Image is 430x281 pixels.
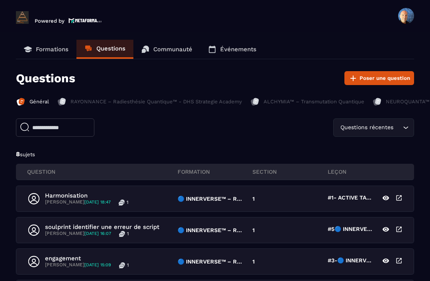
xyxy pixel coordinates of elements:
p: #1- ACTIVE TA PUISSANCE INTÉRIEURE [328,194,373,203]
img: logo-branding [16,11,29,24]
button: Poser une question [344,71,414,85]
div: Search for option [333,118,414,137]
p: RAYONNANCE – Radiesthésie Quantique™ - DHS Strategie Academy [70,98,242,105]
p: leçon [328,168,403,175]
span: sujets [20,151,35,157]
p: Questions [16,71,75,85]
a: Communauté [133,40,200,59]
a: Formations [16,40,76,59]
img: logo [68,17,102,24]
input: Search for option [395,123,401,132]
p: ALCHYMIA™ – Transmutation Quantique [264,98,364,105]
span: [DATE] 16:07 [84,231,111,236]
p: #5🔵 INNERVERSE™–LES 4 PALIERS VERS TA PRISE DE CONSCIENCE RÉUSSIE [328,226,373,234]
p: 1 [252,258,255,265]
img: formation-icon-inac.db86bb20.svg [372,97,382,107]
p: Questions [96,45,125,52]
img: formation-icon-inac.db86bb20.svg [250,97,260,107]
p: [PERSON_NAME] [45,231,111,237]
p: 1 [127,199,129,205]
p: #3-🔵 INNERVERSE™-ACTIVATION PUISSANTE [328,257,373,266]
p: 🔵 INNERVERSE™ – Reprogrammation Quantique & Activation du Soi Réel [178,258,244,265]
p: Général [29,98,49,105]
p: FORMATION [178,168,253,175]
img: formation-icon-inac.db86bb20.svg [57,97,66,107]
span: [DATE] 15:09 [84,262,111,267]
p: [PERSON_NAME] [45,199,111,205]
a: Questions [76,40,133,59]
p: section [252,168,328,175]
p: [PERSON_NAME] [45,262,111,268]
p: engagement [45,255,129,262]
p: 1 [127,231,129,237]
p: QUESTION [27,168,178,175]
a: Événements [200,40,264,59]
p: Événements [220,46,256,53]
p: Harmonisation [45,192,129,199]
p: Formations [36,46,68,53]
img: formation-icon-active.2ea72e5a.svg [16,97,25,107]
p: soulprint identifier une erreur de script [45,223,159,231]
p: 🔵 INNERVERSE™ – Reprogrammation Quantique & Activation du Soi Réel [178,227,244,233]
p: 1 [127,262,129,268]
p: 🔵 INNERVERSE™ – Reprogrammation Quantique & Activation du Soi Réel [178,196,244,202]
p: Powered by [35,18,64,24]
p: 1 [252,227,255,233]
p: 1 [252,196,255,202]
p: 8 [16,150,414,159]
span: [DATE] 18:47 [84,200,111,205]
p: Communauté [153,46,192,53]
span: Questions récentes [338,123,395,132]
